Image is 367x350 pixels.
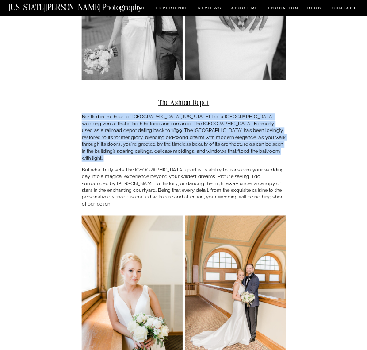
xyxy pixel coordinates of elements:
a: BLOG [307,6,321,12]
a: [US_STATE][PERSON_NAME] Photography [9,3,162,8]
p: Nestled in the heart of [GEOGRAPHIC_DATA], [US_STATE], lies a [GEOGRAPHIC_DATA] wedding venue tha... [82,113,286,161]
a: EDUCATION [268,6,300,12]
a: CONTACT [332,4,357,11]
a: Experience [156,6,188,12]
a: REVIEWS [198,6,221,12]
h2: The Ashton Depot [82,98,286,106]
p: But what truly sets The [GEOGRAPHIC_DATA] apart is its ability to transform your wedding day into... [82,166,286,207]
a: ABOUT ME [231,6,259,12]
a: HOME [130,6,147,12]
